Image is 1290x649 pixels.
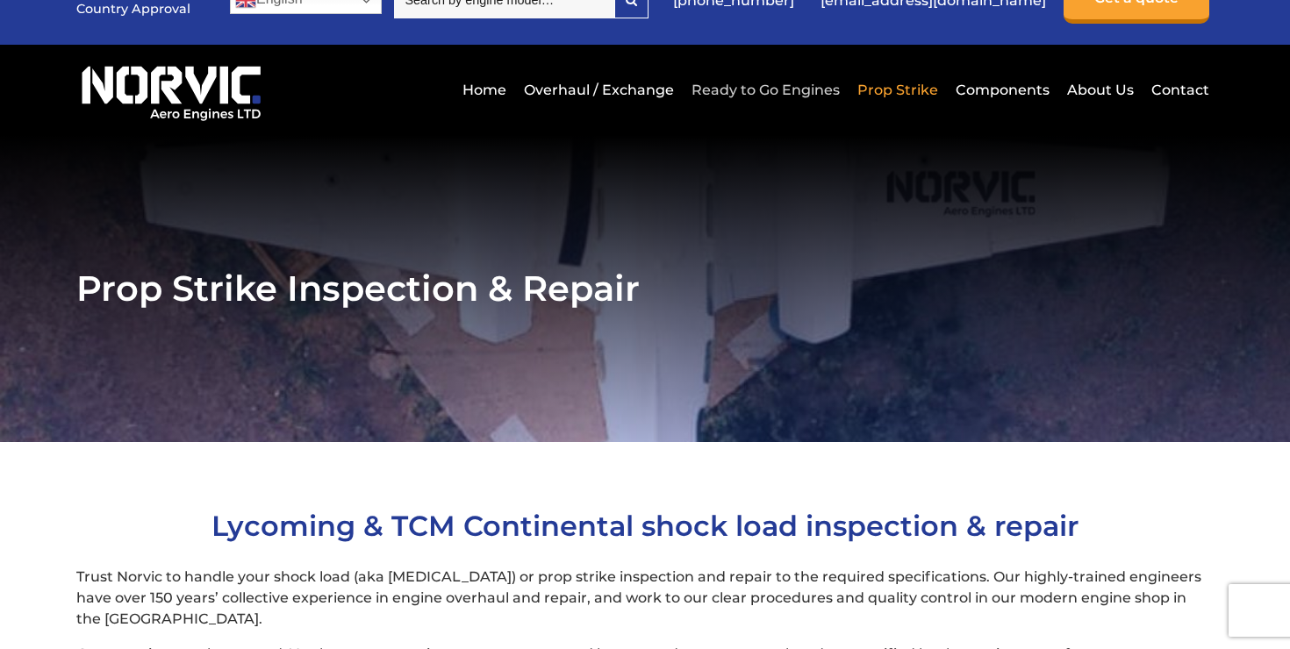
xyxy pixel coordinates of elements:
p: Trust Norvic to handle your shock load (aka [MEDICAL_DATA]) or prop strike inspection and repair ... [76,567,1214,630]
a: Ready to Go Engines [687,68,844,111]
a: Overhaul / Exchange [520,68,678,111]
a: Contact [1147,68,1209,111]
a: Components [951,68,1054,111]
span: Lycoming & TCM Continental shock load inspection & repair [211,509,1079,543]
img: Norvic Aero Engines logo [76,58,266,122]
h1: Prop Strike Inspection & Repair [76,267,1214,310]
a: Home [458,68,511,111]
a: Prop Strike [853,68,942,111]
a: About Us [1063,68,1138,111]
